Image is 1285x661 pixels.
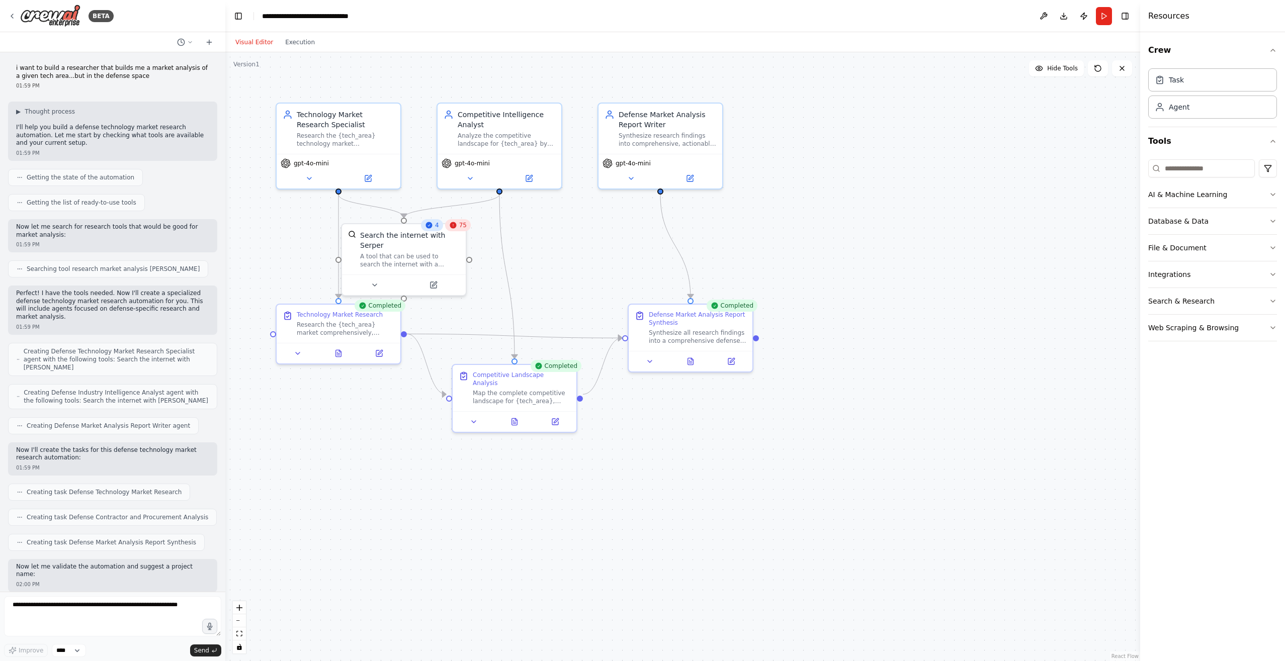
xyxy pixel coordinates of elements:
[459,221,467,229] span: 75
[16,223,209,239] p: Now let me search for research tools that would be good for market analysis:
[231,9,245,23] button: Hide left sidebar
[20,5,80,27] img: Logo
[1029,60,1084,76] button: Hide Tools
[1169,102,1189,112] div: Agent
[233,601,246,614] button: zoom in
[452,364,577,433] div: CompletedCompetitive Landscape AnalysisMap the complete competitive landscape for {tech_area}, id...
[355,300,405,312] div: Completed
[1148,155,1277,349] div: Tools
[233,601,246,653] div: React Flow controls
[27,422,190,430] span: Creating Defense Market Analysis Report Writer agent
[669,355,712,367] button: View output
[360,230,460,250] div: Search the internet with Serper
[233,627,246,640] button: fit view
[437,103,562,190] div: Competitive Intelligence AnalystAnalyze the competitive landscape for {tech_area} by identifying ...
[538,416,572,428] button: Open in side panel
[194,646,209,654] span: Send
[297,311,383,319] div: Technology Market Research
[1148,235,1277,261] button: File & Document
[362,347,396,359] button: Open in side panel
[707,300,757,312] div: Completed
[1111,653,1139,659] a: React Flow attribution
[16,446,209,462] p: Now I'll create the tasks for this defense technology market research automation:
[262,11,349,21] nav: breadcrumb
[1148,36,1277,64] button: Crew
[16,64,209,80] p: i want to build a researcher that builds me a market analysis of a given tech area...but in the d...
[16,581,209,588] div: 02:00 PM
[616,159,651,167] span: gpt-4o-mini
[399,195,504,218] g: Edge from c5a6ca41-bc5f-495b-9631-10e63489000c to 884d646e-46c3-4b78-a981-36dfd3cd13d0
[16,108,21,116] span: ▶
[1148,208,1277,234] button: Database & Data
[16,563,209,579] p: Now let me validate the automation and suggest a project name:
[4,644,48,657] button: Improve
[229,36,279,48] button: Visual Editor
[25,108,75,116] span: Thought process
[297,110,394,130] div: Technology Market Research Specialist
[494,195,520,358] g: Edge from c5a6ca41-bc5f-495b-9631-10e63489000c to 20e4ba01-08ea-4ee9-a8aa-e1c0006b473c
[276,304,401,364] div: CompletedTechnology Market ResearchResearch the {tech_area} market comprehensively, starting with...
[16,82,209,89] div: 01:59 PM
[649,311,746,327] div: Defense Market Analysis Report Synthesis
[24,347,209,371] span: Creating Defense Technology Market Research Specialist agent with the following tools: Search the...
[458,110,555,130] div: Competitive Intelligence Analyst
[455,159,490,167] span: gpt-4o-mini
[173,36,197,48] button: Switch to previous chat
[16,290,209,321] p: Perfect! I have the tools needed. Now I'll create a specialized defense technology market researc...
[435,221,439,229] span: 4
[276,103,401,190] div: Technology Market Research SpecialistResearch the {tech_area} technology market comprehensively, ...
[333,195,409,218] g: Edge from 2660321c-6a87-4c61-800e-c8e8dc3b420e to 884d646e-46c3-4b78-a981-36dfd3cd13d0
[714,355,748,367] button: Open in side panel
[1169,75,1184,85] div: Task
[661,172,718,184] button: Open in side panel
[27,173,134,181] span: Getting the state of the automation
[279,36,321,48] button: Execution
[1148,315,1277,341] button: Web Scraping & Browsing
[233,640,246,653] button: toggle interactivity
[339,172,396,184] button: Open in side panel
[16,108,75,116] button: ▶Thought process
[294,159,329,167] span: gpt-4o-mini
[493,416,536,428] button: View output
[1148,288,1277,314] button: Search & Research
[473,389,570,405] div: Map the complete competitive landscape for {tech_area}, identifying all key players from venture-...
[583,333,622,399] g: Edge from 20e4ba01-08ea-4ee9-a8aa-e1c0006b473c to 83d716fb-d2ff-4234-9a1f-e68b1ba1a862
[201,36,217,48] button: Start a new chat
[297,321,394,337] div: Research the {tech_area} market comprehensively, starting with commercial players and then identi...
[649,329,746,345] div: Synthesize all research findings into a comprehensive defense technology market analysis report f...
[202,619,217,634] button: Click to speak your automation idea
[655,195,696,298] g: Edge from 82086240-19af-4837-a607-917e305f37bc to 83d716fb-d2ff-4234-9a1f-e68b1ba1a862
[597,103,723,190] div: Defense Market Analysis Report WriterSynthesize research findings into comprehensive, actionable ...
[27,538,196,546] span: Creating task Defense Market Analysis Report Synthesis
[16,464,209,471] div: 01:59 PM
[190,644,221,656] button: Send
[407,329,446,399] g: Edge from a13b3add-6afe-4d3c-b1b7-056820f7acf0 to 20e4ba01-08ea-4ee9-a8aa-e1c0006b473c
[500,172,557,184] button: Open in side panel
[16,241,209,248] div: 01:59 PM
[360,252,460,268] div: A tool that can be used to search the internet with a search_query. Supports different search typ...
[531,360,581,372] div: Completed
[458,132,555,148] div: Analyze the competitive landscape for {tech_area} by identifying all relevant companies - from st...
[317,347,360,359] button: View output
[297,132,394,148] div: Research the {tech_area} technology market comprehensively, identifying the actual companies, sta...
[348,230,356,238] img: SerperDevTool
[27,513,208,521] span: Creating task Defense Contractor and Procurement Analysis
[1118,9,1132,23] button: Hide right sidebar
[619,132,716,148] div: Synthesize research findings into comprehensive, actionable defense technology market analysis re...
[1148,181,1277,208] button: AI & Machine Learning
[27,199,136,207] span: Getting the list of ready-to-use tools
[407,329,622,343] g: Edge from a13b3add-6afe-4d3c-b1b7-056820f7acf0 to 83d716fb-d2ff-4234-9a1f-e68b1ba1a862
[333,195,344,298] g: Edge from 2660321c-6a87-4c61-800e-c8e8dc3b420e to a13b3add-6afe-4d3c-b1b7-056820f7acf0
[619,110,716,130] div: Defense Market Analysis Report Writer
[1148,261,1277,288] button: Integrations
[1148,64,1277,127] div: Crew
[405,279,462,291] button: Open in side panel
[16,323,209,331] div: 01:59 PM
[27,488,182,496] span: Creating task Defense Technology Market Research
[16,149,209,157] div: 01:59 PM
[19,646,43,654] span: Improve
[233,60,260,68] div: Version 1
[89,10,114,22] div: BETA
[1148,10,1189,22] h4: Resources
[16,124,209,147] p: I'll help you build a defense technology market research automation. Let me start by checking wha...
